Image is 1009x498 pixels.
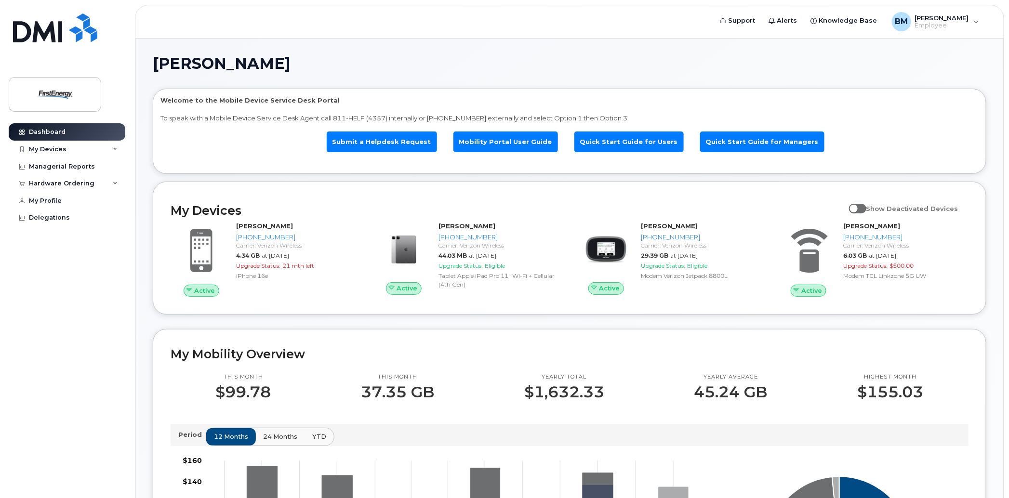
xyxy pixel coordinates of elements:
p: Yearly average [694,373,768,381]
p: Welcome to the Mobile Device Service Desk Portal [160,96,979,105]
span: Upgrade Status: [438,262,483,269]
span: [PERSON_NAME] [153,56,291,71]
span: Active [599,284,620,293]
p: $1,632.33 [524,383,604,401]
input: Show Deactivated Devices [849,199,857,207]
div: Tablet Apple iPad Pro 11" Wi-Fi + Cellular (4th Gen) [438,272,560,288]
a: Mobility Portal User Guide [453,131,558,152]
img: image20231002-3703462-zs44o9.jpeg [583,226,629,273]
p: This month [215,373,271,381]
span: 4.34 GB [236,252,260,259]
p: Period [178,430,206,439]
span: at [DATE] [469,252,496,259]
div: Carrier: Verizon Wireless [438,241,560,249]
p: 37.35 GB [361,383,434,401]
p: 45.24 GB [694,383,768,401]
span: Upgrade Status: [843,262,888,269]
div: Carrier: Verizon Wireless [236,241,358,249]
span: Active [194,286,215,295]
strong: [PERSON_NAME] [641,222,698,230]
span: 6.03 GB [843,252,867,259]
span: 24 months [263,432,297,441]
span: Active [801,286,822,295]
a: Active[PERSON_NAME][PHONE_NUMBER]Carrier: Verizon Wireless44.03 MBat [DATE]Upgrade Status:Eligibl... [373,222,564,295]
div: iPhone 16e [236,272,358,280]
div: Carrier: Verizon Wireless [843,241,965,249]
div: [PHONE_NUMBER] [236,233,358,242]
p: Highest month [858,373,924,381]
span: 44.03 MB [438,252,467,259]
a: Active[PERSON_NAME][PHONE_NUMBER]Carrier: Verizon Wireless29.39 GBat [DATE]Upgrade Status:Eligibl... [575,222,766,295]
span: Show Deactivated Devices [866,205,958,212]
p: This month [361,373,434,381]
div: [PHONE_NUMBER] [641,233,762,242]
a: Active[PERSON_NAME][PHONE_NUMBER]Carrier: Verizon Wireless4.34 GBat [DATE]Upgrade Status:21 mth l... [171,222,361,297]
div: Modem TCL Linkzone 5G UW [843,272,965,280]
div: Modem Verizon Jetpack 8800L [641,272,762,280]
span: 21 mth left [282,262,314,269]
a: Quick Start Guide for Users [574,131,684,152]
span: Upgrade Status: [641,262,685,269]
h2: My Devices [171,203,844,218]
tspan: $160 [183,456,202,465]
a: Quick Start Guide for Managers [700,131,824,152]
p: $155.03 [858,383,924,401]
a: Active[PERSON_NAME][PHONE_NUMBER]Carrier: Verizon Wireless6.03 GBat [DATE]Upgrade Status:$500.00M... [778,222,969,297]
strong: [PERSON_NAME] [438,222,495,230]
span: 29.39 GB [641,252,668,259]
strong: [PERSON_NAME] [843,222,900,230]
span: Eligible [485,262,505,269]
img: image20231002-3703462-7tm9rn.jpeg [381,226,427,273]
p: $99.78 [215,383,271,401]
div: Carrier: Verizon Wireless [641,241,762,249]
span: at [DATE] [869,252,896,259]
span: Upgrade Status: [236,262,280,269]
span: at [DATE] [262,252,289,259]
tspan: $140 [183,477,202,486]
h2: My Mobility Overview [171,347,969,361]
iframe: Messenger Launcher [967,456,1002,491]
span: Active [397,284,417,293]
strong: [PERSON_NAME] [236,222,293,230]
p: To speak with a Mobile Device Service Desk Agent call 811-HELP (4357) internally or [PHONE_NUMBER... [160,114,979,123]
div: [PHONE_NUMBER] [438,233,560,242]
a: Submit a Helpdesk Request [327,131,437,152]
p: Yearly total [524,373,604,381]
span: $500.00 [890,262,914,269]
span: at [DATE] [670,252,698,259]
span: YTD [312,432,326,441]
span: Eligible [687,262,707,269]
div: [PHONE_NUMBER] [843,233,965,242]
